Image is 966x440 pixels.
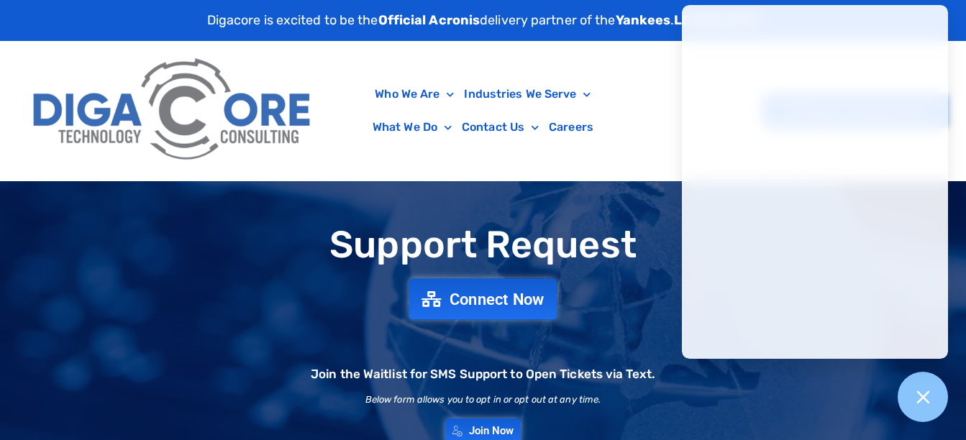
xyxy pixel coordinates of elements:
p: Digacore is excited to be the delivery partner of the . [207,11,760,30]
a: Who We Are [370,78,459,111]
iframe: Chatgenie Messenger [682,5,948,359]
a: Careers [544,111,598,144]
h1: Support Request [7,224,959,265]
strong: Yankees [616,12,671,28]
a: LEARN MORE [674,12,759,28]
a: Connect Now [409,278,557,319]
nav: Menu [328,78,638,144]
h2: Join the Waitlist for SMS Support to Open Tickets via Text. [311,368,655,380]
span: Join Now [469,426,514,436]
strong: Official Acronis [378,12,480,28]
a: Contact Us [457,111,544,144]
a: What We Do [368,111,457,144]
h2: Below form allows you to opt in or opt out at any time. [365,395,601,404]
a: Industries We Serve [459,78,596,111]
img: Digacore Logo [25,48,321,173]
span: Connect Now [450,291,544,307]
